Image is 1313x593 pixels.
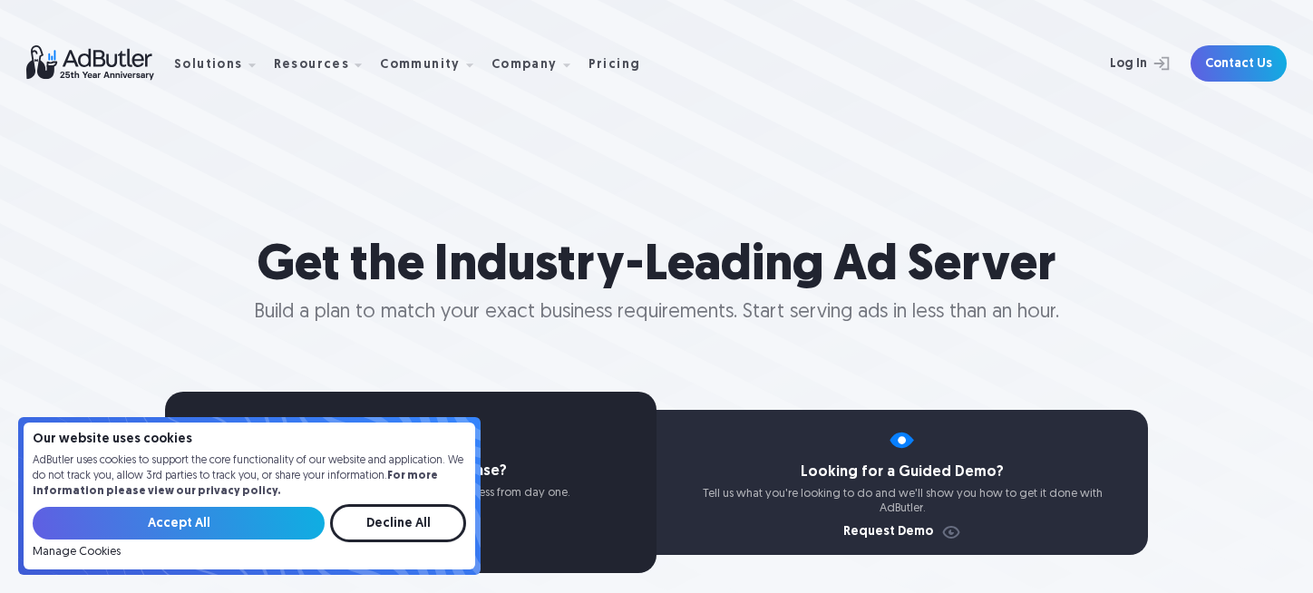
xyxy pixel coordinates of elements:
div: Resources [274,59,350,72]
input: Decline All [330,504,466,542]
h4: Looking for a Guided Demo? [656,465,1148,480]
a: Contact Us [1191,45,1287,82]
div: Pricing [588,59,641,72]
a: Manage Cookies [33,546,121,559]
div: Community [380,59,461,72]
p: AdButler uses cookies to support the core functionality of our website and application. We do not... [33,453,466,499]
h4: Our website uses cookies [33,433,466,446]
input: Accept All [33,507,325,540]
a: Request Demo [843,526,962,539]
div: Community [380,35,488,92]
a: Log In [1062,45,1180,82]
div: Company [491,35,585,92]
div: Resources [274,35,377,92]
div: Solutions [174,59,243,72]
div: Solutions [174,35,270,92]
div: Company [491,59,558,72]
p: Tell us what you're looking to do and we'll show you how to get it done with AdButler. [656,487,1148,515]
a: Pricing [588,55,656,72]
form: Email Form [33,504,466,559]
